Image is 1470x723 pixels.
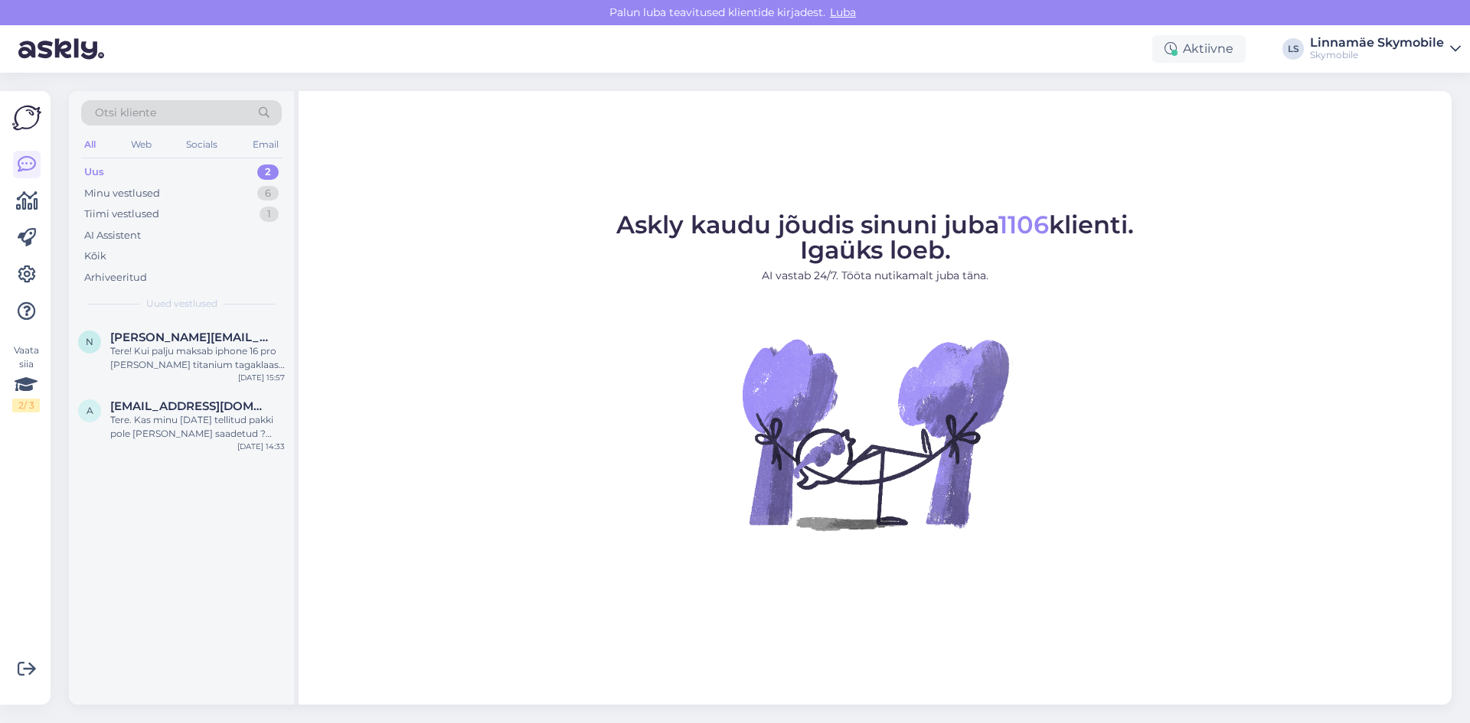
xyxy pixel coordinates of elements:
div: Vaata siia [12,344,40,412]
div: Tiimi vestlused [84,207,159,222]
div: Arhiveeritud [84,270,147,285]
div: All [81,135,99,155]
a: Linnamäe SkymobileSkymobile [1310,37,1461,61]
p: AI vastab 24/7. Tööta nutikamalt juba täna. [616,268,1134,284]
span: argo.valdna@gmail.com [110,399,269,413]
span: Luba [825,5,861,19]
div: Minu vestlused [84,186,160,201]
div: 1 [260,207,279,222]
span: 1106 [998,210,1049,239]
span: Askly kaudu jõudis sinuni juba klienti. Igaüks loeb. [616,210,1134,265]
div: Linnamäe Skymobile [1310,37,1444,49]
div: [DATE] 15:57 [238,372,285,383]
span: Uued vestlused [146,297,217,311]
div: AI Assistent [84,228,141,243]
div: LS [1282,38,1304,60]
span: a [87,405,93,416]
div: Email [250,135,282,155]
div: Tere! Kui palju maksab iphone 16 pro [PERSON_NAME] titanium tagaklaasi vahetus? Originaali hind o... [110,344,285,372]
span: Otsi kliente [95,105,156,121]
span: n [86,336,93,347]
div: Web [128,135,155,155]
div: Aktiivne [1152,35,1246,63]
div: Skymobile [1310,49,1444,61]
div: Kõik [84,249,106,264]
img: Askly Logo [12,103,41,132]
span: n.kunnapuu@gmail.com [110,331,269,344]
div: 6 [257,186,279,201]
div: Socials [183,135,220,155]
div: 2 / 3 [12,399,40,412]
div: Tere. Kas minu [DATE] tellitud pakki pole [PERSON_NAME] saadetud ? Tellimus #2892 [PERSON_NAME][G... [110,413,285,441]
img: No Chat active [737,296,1013,572]
div: [DATE] 14:33 [237,441,285,452]
div: 2 [257,164,279,180]
div: Uus [84,164,104,180]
